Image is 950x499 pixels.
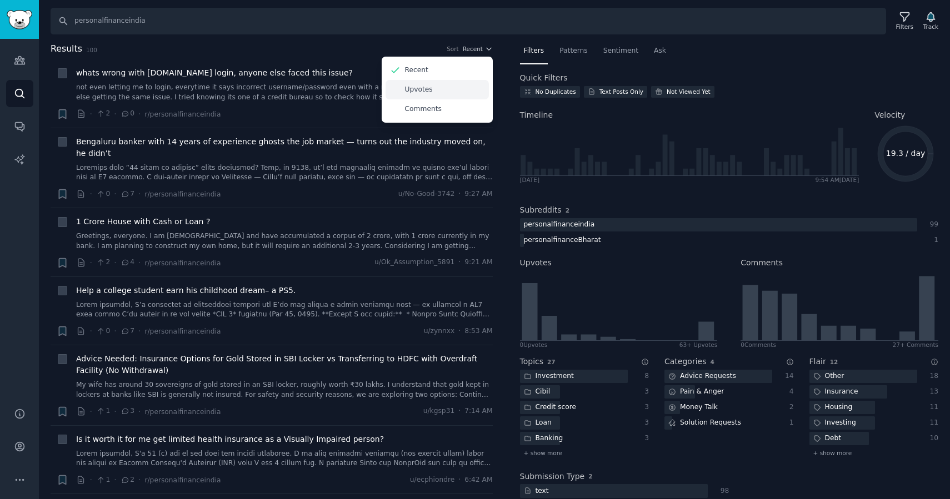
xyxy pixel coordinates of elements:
[520,257,552,269] h2: Upvotes
[76,353,493,376] a: Advice Needed: Insurance Options for Gold Stored in SBI Locker vs Transferring to HDFC with Overd...
[664,401,722,415] div: Money Talk
[405,85,433,95] p: Upvotes
[144,259,221,267] span: r/personalfinanceindia
[524,46,544,56] span: Filters
[144,327,221,335] span: r/personalfinanceindia
[809,370,848,384] div: Other
[405,65,428,75] p: Recent
[664,385,728,399] div: Pain & Anger
[639,402,649,412] div: 3
[830,359,838,365] span: 12
[741,257,783,269] h2: Comments
[784,387,794,397] div: 4
[654,46,666,56] span: Ask
[547,359,556,365] span: 27
[520,218,599,232] div: personalfinanceindia
[664,370,740,384] div: Advice Requests
[76,449,493,468] a: Lorem ipsumdol, S'a 51 (c) adi el sed doei tem incidi utlaboree. D ma aliq enimadmi veniamqu (nos...
[809,416,860,430] div: Investing
[536,88,576,95] div: No Duplicates
[520,341,548,349] div: 0 Upvote s
[929,418,939,428] div: 11
[639,434,649,443] div: 3
[114,188,116,200] span: ·
[7,10,32,29] img: GummySearch logo
[741,341,776,349] div: 0 Comment s
[86,47,97,53] span: 100
[520,356,544,367] h2: Topics
[114,474,116,486] span: ·
[874,109,905,121] span: Velocity
[464,326,492,336] span: 8:53 AM
[144,476,221,484] span: r/personalfinanceindia
[121,475,134,485] span: 2
[559,46,587,56] span: Patterns
[809,356,826,367] h2: Flair
[520,234,605,248] div: personalfinanceBharat
[919,9,942,33] button: Track
[76,231,493,251] a: Greetings, everyone. I am [DEMOGRAPHIC_DATA] and have accumulated a corpus of 2 crore, with 1 cro...
[813,449,852,457] span: + show more
[524,449,563,457] span: + show more
[121,189,134,199] span: 7
[809,385,862,399] div: Insurance
[424,326,455,336] span: u/zynnxx
[603,46,638,56] span: Sentiment
[96,109,110,119] span: 2
[520,432,567,446] div: Banking
[138,257,141,269] span: ·
[76,83,493,102] a: not even letting me to login, everytime it says incorrect username/password even with a right cre...
[90,474,92,486] span: ·
[121,406,134,416] span: 3
[809,401,857,415] div: Housing
[464,258,492,268] span: 9:21 AM
[76,163,493,183] a: Loremips dolo “44 sitam co adipisc” elits doeiusmod? Temp, in 9138, ut’l etd magnaaliq enimadm ve...
[458,326,461,336] span: ·
[464,406,492,416] span: 7:14 AM
[458,475,461,485] span: ·
[398,189,455,199] span: u/No-Good-3742
[90,108,92,120] span: ·
[520,416,556,430] div: Loan
[639,418,649,428] div: 3
[893,341,938,349] div: 27+ Comments
[667,88,711,95] div: Not Viewed Yet
[679,341,718,349] div: 63+ Upvotes
[76,67,353,79] a: whats wrong with [DOMAIN_NAME] login, anyone else faced this issue?
[423,406,455,416] span: u/kgsp31
[566,207,569,214] span: 2
[121,109,134,119] span: 0
[405,104,442,114] p: Comments
[76,216,210,228] a: 1 Crore House with Cash or Loan ?
[76,434,384,445] a: Is it worth it for me get limited health insurance as a Visually Impaired person?
[144,408,221,416] span: r/personalfinanceindia
[929,235,939,245] div: 1
[458,189,461,199] span: ·
[886,149,926,158] text: 19.3 / day
[51,8,886,34] input: Search Keyword
[639,387,649,397] div: 3
[90,325,92,337] span: ·
[599,88,643,95] div: Text Posts Only
[520,401,581,415] div: Credit score
[76,285,296,296] a: Help a college student earn his childhood dream– a PS5.
[138,406,141,417] span: ·
[410,475,454,485] span: u/ecphiondre
[929,402,939,412] div: 11
[76,300,493,320] a: Lorem ipsumdol, S’a consectet ad elitseddoei tempori utl E’do mag aliqua e admin veniamqu nost — ...
[929,371,939,381] div: 18
[96,406,110,416] span: 1
[520,484,553,498] div: text
[96,258,110,268] span: 2
[929,387,939,397] div: 13
[114,325,116,337] span: ·
[96,189,110,199] span: 0
[458,258,461,268] span: ·
[96,475,110,485] span: 1
[138,108,141,120] span: ·
[520,471,585,482] h2: Submission Type
[520,204,562,216] h2: Subreddits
